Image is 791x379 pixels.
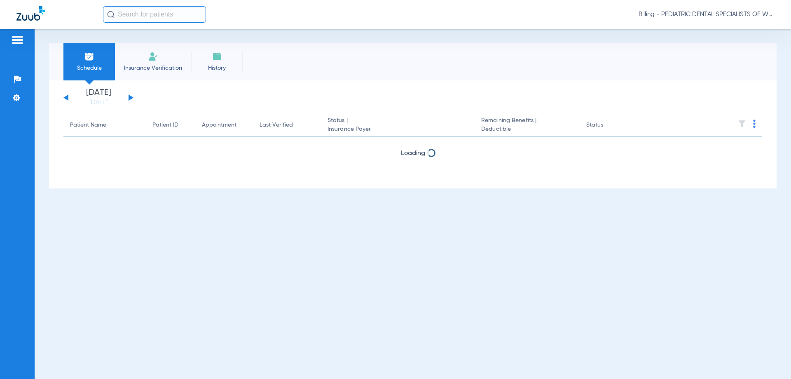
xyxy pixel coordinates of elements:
[70,121,106,129] div: Patient Name
[328,125,468,134] span: Insurance Payer
[580,114,635,137] th: Status
[212,52,222,61] img: History
[481,125,573,134] span: Deductible
[103,6,206,23] input: Search for patients
[475,114,579,137] th: Remaining Benefits |
[107,11,115,18] img: Search Icon
[260,121,293,129] div: Last Verified
[11,35,24,45] img: hamburger-icon
[70,121,139,129] div: Patient Name
[70,64,109,72] span: Schedule
[121,64,185,72] span: Insurance Verification
[74,89,123,107] li: [DATE]
[753,120,756,128] img: group-dot-blue.svg
[401,150,425,157] span: Loading
[16,6,45,21] img: Zuub Logo
[321,114,475,137] th: Status |
[197,64,236,72] span: History
[148,52,158,61] img: Manual Insurance Verification
[152,121,189,129] div: Patient ID
[84,52,94,61] img: Schedule
[202,121,236,129] div: Appointment
[260,121,314,129] div: Last Verified
[152,121,178,129] div: Patient ID
[74,99,123,107] a: [DATE]
[639,10,775,19] span: Billing - PEDIATRIC DENTAL SPECIALISTS OF WESTERN [US_STATE]
[738,120,746,128] img: filter.svg
[202,121,246,129] div: Appointment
